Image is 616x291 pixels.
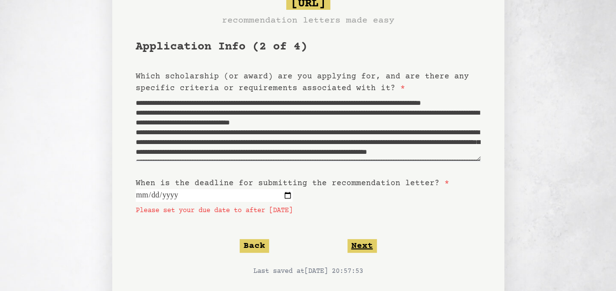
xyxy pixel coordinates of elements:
label: When is the deadline for submitting the recommendation letter? [136,179,449,188]
h3: recommendation letters made easy [222,14,394,27]
button: Back [240,239,269,253]
p: Last saved at [DATE] 20:57:53 [136,267,481,276]
h1: Application Info (2 of 4) [136,39,481,55]
label: Which scholarship (or award) are you applying for, and are there any specific criteria or require... [136,72,469,93]
span: Please set your due date to after [DATE] [136,206,293,216]
button: Next [347,239,377,253]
